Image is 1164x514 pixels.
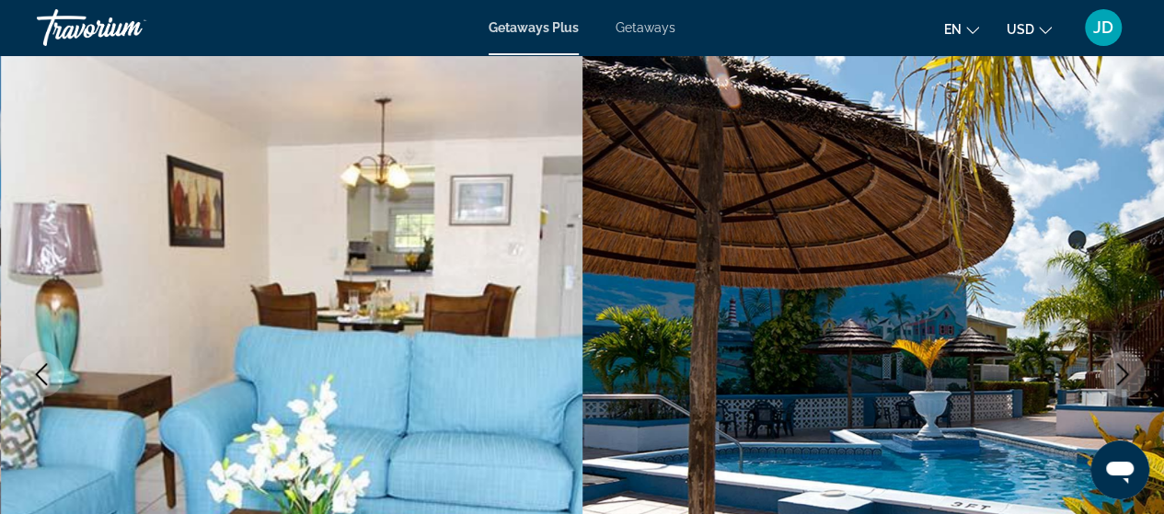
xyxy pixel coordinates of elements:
[1079,8,1127,47] button: User Menu
[1007,16,1052,42] button: Change currency
[1007,22,1034,37] span: USD
[1093,18,1113,37] span: JD
[18,351,64,397] button: Previous image
[944,22,962,37] span: en
[1090,440,1149,499] iframe: Button to launch messaging window
[1100,351,1146,397] button: Next image
[944,16,979,42] button: Change language
[37,4,221,51] a: Travorium
[616,20,675,35] a: Getaways
[489,20,579,35] a: Getaways Plus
